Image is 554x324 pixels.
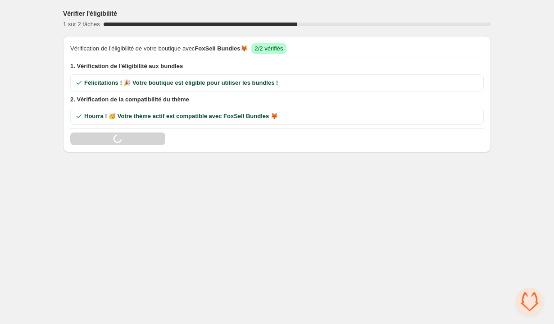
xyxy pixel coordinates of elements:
span: Hourra ! 🥳 Votre thème actif est compatible avec FoxSell Bundles 🦊 [84,112,278,121]
span: 2. Vérification de la compatibilité du thème [70,95,484,104]
span: Vérification de l'éligibilité de votre boutique avec 🦊 [70,44,248,53]
span: 1 sur 2 tâches [63,21,100,27]
span: FoxSell Bundles [195,45,240,52]
a: Ouvrir le chat [516,288,543,315]
span: 1. Vérification de l'éligibilité aux bundles [70,62,484,71]
span: 2/2 vérifiés [255,45,283,52]
h3: Vérifier l'éligibilité [63,9,117,18]
span: Félicitations ! 🎉 Votre boutique est éligible pour utiliser les bundles ! [84,78,278,87]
